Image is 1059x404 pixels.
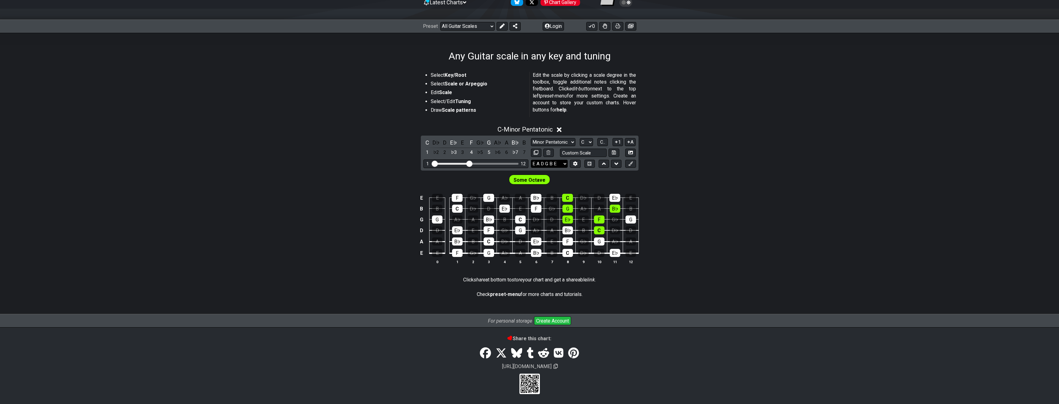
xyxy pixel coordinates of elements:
div: E♭ [610,249,620,257]
button: Print [612,22,623,31]
div: B [546,194,557,202]
div: Scan to view on your cellphone. [519,374,540,394]
div: D [547,215,557,224]
td: E [418,193,425,203]
div: toggle pitch class [520,138,528,147]
em: link [587,277,595,283]
div: toggle pitch class [502,138,510,147]
div: G [626,215,636,224]
button: Move up [599,160,609,168]
div: G [515,226,526,234]
div: toggle scale degree [511,148,519,157]
div: B [432,205,442,213]
th: 12 [623,258,638,265]
div: B [468,237,478,245]
div: E [432,249,442,257]
div: F [452,249,463,257]
div: G♭ [547,205,557,213]
div: toggle scale degree [423,148,431,157]
div: 12 [521,161,526,167]
th: 2 [465,258,481,265]
a: Reddit [536,345,551,362]
div: D♭ [578,249,589,257]
a: VK [552,345,566,362]
li: Select [431,72,525,80]
h1: Any Guitar scale in any key and tuning [449,50,611,62]
div: E [515,205,526,213]
div: B♭ [531,194,541,202]
a: Tumblr [524,345,536,362]
div: toggle pitch class [476,138,484,147]
div: F [562,237,573,245]
div: B [499,215,510,224]
div: toggle pitch class [459,138,467,147]
i: For personal storage [488,318,532,324]
a: Tweet [493,345,509,362]
em: edit-button [569,86,593,92]
th: 8 [560,258,575,265]
th: 9 [575,258,591,265]
em: store [512,277,523,283]
div: D [484,205,494,213]
button: Delete [543,149,554,157]
div: G♭ [468,249,478,257]
div: toggle scale degree [441,148,449,157]
div: D♭ [531,215,541,224]
button: Copy [531,149,541,157]
div: C [515,215,526,224]
div: E [578,215,589,224]
strong: Key/Root [445,72,466,78]
em: share [474,277,485,283]
div: C [562,194,573,202]
div: D [594,249,604,257]
div: A♭ [531,226,541,234]
button: 1 [613,138,623,146]
div: A♭ [499,194,510,202]
td: B [418,203,425,214]
div: 1 [426,161,429,167]
div: toggle scale degree [459,148,467,157]
div: E [432,194,443,202]
div: toggle scale degree [520,148,528,157]
td: D [418,225,425,236]
div: G [483,194,494,202]
button: Edit Preset [497,22,508,31]
strong: help [557,107,566,113]
th: 1 [449,258,465,265]
div: A [515,249,526,257]
div: B [578,226,589,234]
a: Bluesky [509,345,524,362]
button: Store user defined scale [608,149,619,157]
div: E♭ [452,226,463,234]
button: Share Preset [510,22,521,31]
div: B♭ [562,226,573,234]
div: E♭ [562,215,573,224]
th: 11 [607,258,623,265]
div: toggle pitch class [423,138,431,147]
a: Pinterest [566,345,581,362]
button: Toggle horizontal chord view [584,160,595,168]
div: G [562,205,573,213]
strong: preset-menu [490,291,521,297]
th: 5 [512,258,528,265]
div: toggle pitch class [432,138,440,147]
li: Edit [431,89,525,98]
div: C [452,205,463,213]
div: D [432,226,442,234]
button: First click edit preset to enable marker editing [625,160,636,168]
div: E [468,226,478,234]
div: A [626,237,636,245]
div: F [594,215,604,224]
div: B♭ [484,215,494,224]
div: G [432,215,442,224]
div: G♭ [610,215,620,224]
div: A [515,194,526,202]
div: B [547,249,557,257]
div: A [432,237,442,245]
button: Create image [625,22,636,31]
select: Scale [531,138,575,146]
div: E♭ [609,194,620,202]
div: D [594,194,604,202]
div: toggle scale degree [485,148,493,157]
div: toggle pitch class [450,138,458,147]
